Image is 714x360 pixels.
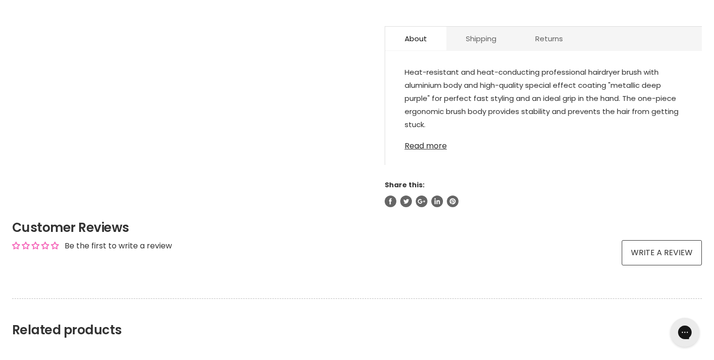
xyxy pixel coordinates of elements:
[405,133,682,146] li: One piece ergonomic hadle
[12,219,702,236] h2: Customer Reviews
[385,27,446,50] a: About
[385,180,702,207] aside: Share this:
[385,180,425,190] span: Share this:
[446,27,516,50] a: Shipping
[405,65,682,133] p: Heat-resistant and heat-conducting professional hairdryer brush with aluminium body and high-qual...
[65,241,172,251] div: Be the first to write a review
[516,27,582,50] a: Returns
[12,240,59,251] div: Average rating is 0.00 stars
[665,314,704,350] iframe: Gorgias live chat messenger
[622,240,702,265] a: Write a review
[12,298,702,338] h2: Related products
[405,136,682,150] a: Read more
